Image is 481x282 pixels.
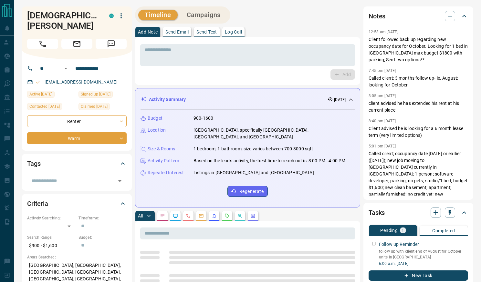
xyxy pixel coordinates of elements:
[27,156,127,171] div: Tags
[109,14,114,18] div: condos.ca
[149,96,186,103] p: Activity Summary
[369,36,468,63] p: Client followed back up regarding new occupancy date for October. Looking for 1 bed in [GEOGRAPHI...
[369,205,468,220] div: Tasks
[369,207,385,218] h2: Tasks
[193,146,313,152] p: 1 bedroom, 1 bathroom, size varies between 700-3000 sqft
[199,213,204,218] svg: Emails
[369,150,468,218] p: Called client; occupancy date [DATE] or earlier ([DATE]); new job moving to [GEOGRAPHIC_DATA] cur...
[36,80,40,85] svg: Email Valid
[196,30,217,34] p: Send Text
[225,213,230,218] svg: Requests
[62,65,70,72] button: Open
[138,10,178,20] button: Timeline
[180,10,227,20] button: Campaigns
[193,115,213,122] p: 900-1600
[227,186,268,197] button: Regenerate
[369,100,468,114] p: client advised he has extended his rent at his current place
[369,68,396,73] p: 7:45 pm [DATE]
[45,79,118,85] a: [EMAIL_ADDRESS][DOMAIN_NAME]
[380,228,398,233] p: Pending
[432,228,455,233] p: Completed
[61,39,92,49] span: Email
[78,235,127,240] p: Budget:
[379,248,468,260] p: follow up with client end of August for October units in [GEOGRAPHIC_DATA]
[141,94,355,106] div: Activity Summary[DATE]
[369,75,468,88] p: Called client; 3 months follow up- ie. August; looking for October
[29,91,52,97] span: Active [DATE]
[78,215,127,221] p: Timeframe:
[160,213,165,218] svg: Notes
[225,30,242,34] p: Log Call
[369,11,385,21] h2: Notes
[138,214,143,218] p: All
[78,91,127,100] div: Sat May 31 2025
[27,215,75,221] p: Actively Searching:
[237,213,243,218] svg: Opportunities
[27,91,75,100] div: Sun Jun 01 2025
[334,97,346,103] p: [DATE]
[27,10,99,31] h1: [DEMOGRAPHIC_DATA][PERSON_NAME]
[27,158,40,169] h2: Tags
[173,213,178,218] svg: Lead Browsing Activity
[379,241,419,248] p: Follow up Reminder
[27,198,48,209] h2: Criteria
[27,196,127,211] div: Criteria
[27,39,58,49] span: Call
[27,240,75,251] p: $900 - $1,600
[27,103,75,112] div: Sat May 31 2025
[148,169,184,176] p: Repeated Interest
[193,157,345,164] p: Based on the lead's activity, the best time to reach out is: 3:00 PM - 4:00 PM
[81,103,108,110] span: Claimed [DATE]
[193,169,314,176] p: Listings in [GEOGRAPHIC_DATA] and [GEOGRAPHIC_DATA]
[379,261,468,267] p: 6:00 a.m. [DATE]
[369,94,396,98] p: 3:05 pm [DATE]
[369,30,398,34] p: 12:58 am [DATE]
[402,228,404,233] p: 1
[148,157,179,164] p: Activity Pattern
[250,213,256,218] svg: Agent Actions
[27,115,127,127] div: Renter
[115,176,124,186] button: Open
[148,146,175,152] p: Size & Rooms
[186,213,191,218] svg: Calls
[369,8,468,24] div: Notes
[148,127,166,134] p: Location
[369,119,396,123] p: 8:40 pm [DATE]
[81,91,110,97] span: Signed up [DATE]
[96,39,127,49] span: Message
[193,127,355,140] p: [GEOGRAPHIC_DATA], specifically [GEOGRAPHIC_DATA], [GEOGRAPHIC_DATA], and [GEOGRAPHIC_DATA]
[27,235,75,240] p: Search Range:
[165,30,189,34] p: Send Email
[369,125,468,139] p: Client advised he is looking for a 6 month lease term (very limited options)
[369,144,396,148] p: 5:01 pm [DATE]
[78,103,127,112] div: Sat May 31 2025
[27,132,127,144] div: Warm
[212,213,217,218] svg: Listing Alerts
[138,30,158,34] p: Add Note
[148,115,162,122] p: Budget
[369,270,468,281] button: New Task
[29,103,60,110] span: Contacted [DATE]
[27,254,127,260] p: Areas Searched:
